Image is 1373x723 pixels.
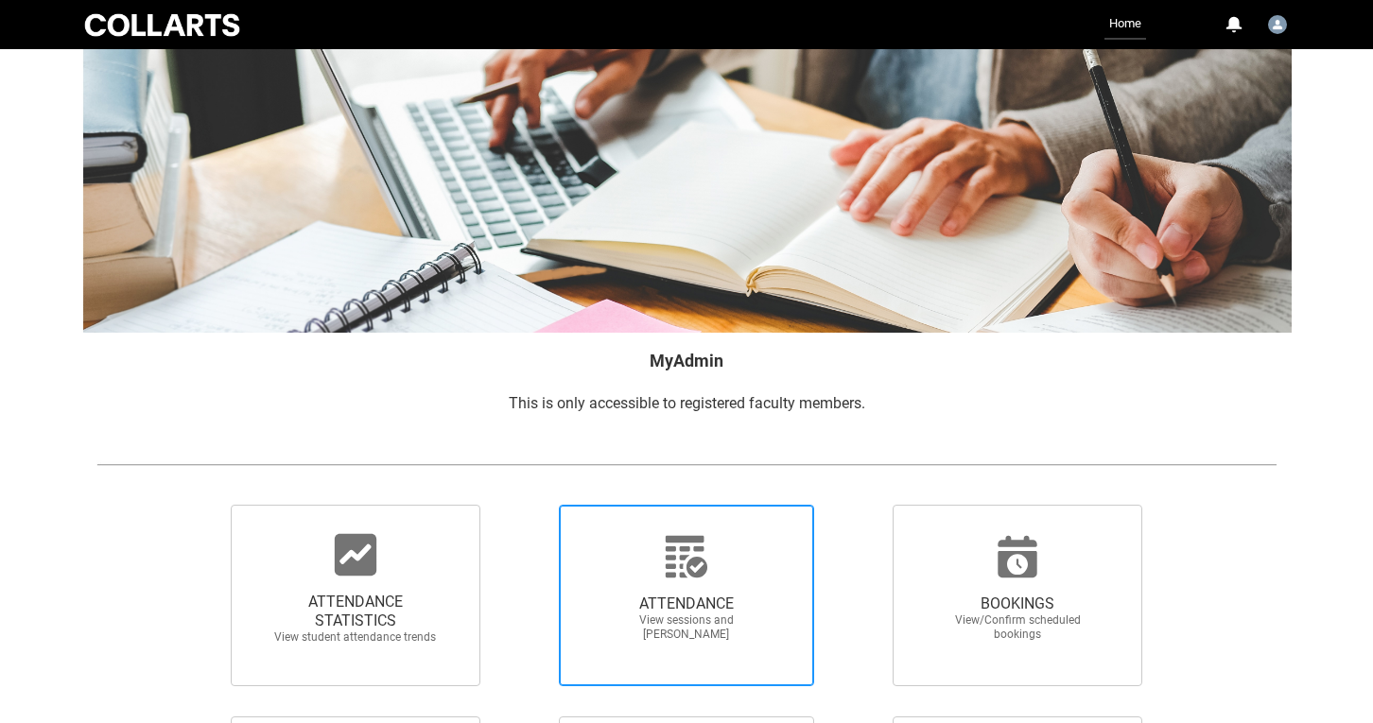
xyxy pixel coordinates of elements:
span: ATTENDANCE STATISTICS [272,593,439,630]
span: ATTENDANCE [603,594,770,613]
span: This is only accessible to registered faculty members. [509,394,865,412]
span: View/Confirm scheduled bookings [934,613,1101,642]
span: View student attendance trends [272,630,439,645]
button: User Profile Faculty.gtahche [1263,8,1292,38]
img: Faculty.gtahche [1268,15,1287,34]
a: Home [1104,9,1146,40]
span: BOOKINGS [934,594,1101,613]
h2: MyAdmin [96,348,1277,373]
span: View sessions and [PERSON_NAME] [603,613,770,642]
img: REDU_GREY_LINE [96,455,1277,474]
